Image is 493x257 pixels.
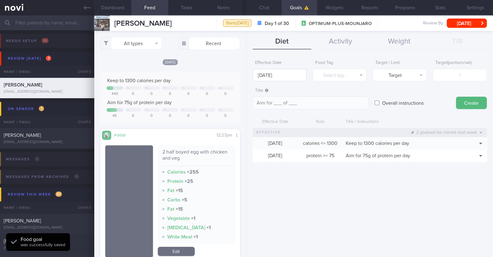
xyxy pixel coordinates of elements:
span: 84 [42,38,49,43]
span: [DATE] [268,153,282,158]
div: Food goal [21,236,65,242]
button: Target [373,69,427,81]
div: [EMAIL_ADDRESS][DOMAIN_NAME] [4,246,91,251]
div: Chats [70,116,94,128]
div: [EMAIL_ADDRESS][DOMAIN_NAME] [4,90,91,94]
span: 0 [35,156,40,162]
div: 0 [125,114,142,118]
div: We [145,86,149,90]
div: Messages [4,155,41,163]
div: Starts [DATE] [223,19,251,27]
div: Chats [70,201,94,214]
strong: × 15 [176,188,183,193]
div: 0 [125,92,142,96]
strong: Protein [167,179,183,184]
input: 7 [433,69,487,81]
span: [PERSON_NAME] [4,133,41,138]
div: Sa [200,86,204,90]
button: Activity [311,34,370,49]
span: 61 [55,192,62,197]
div: Th [163,108,167,112]
div: Review this week [6,190,63,199]
span: 0 [74,174,79,179]
label: Overall instructions [379,97,427,109]
div: 2 half boyed egg with chicken and veg [162,149,231,166]
button: Diet [253,34,311,49]
div: Title / Instructions [343,116,465,128]
span: Aim for 75g of protein per day [346,153,410,158]
div: Needs setup [4,37,50,45]
div: Su [219,108,222,112]
strong: × 255 [187,170,199,175]
strong: Calories [167,170,186,175]
div: Fr [182,86,185,90]
div: 0 [217,114,234,118]
strong: Carbs [167,197,181,202]
strong: Fat [167,207,174,212]
div: 0 [162,92,178,96]
div: We [145,108,149,112]
strong: White Meat [167,234,192,239]
input: Select... [253,69,307,81]
div: Review [DATE] [6,54,53,63]
div: Chats [70,65,94,78]
div: 0 [199,92,215,96]
span: OPTIMUM-PLUS-MOUNJARO [309,21,372,27]
div: Tu [127,108,130,112]
div: On sensor [6,105,46,113]
div: Tu [127,86,130,90]
strong: Vegetable [167,216,190,221]
div: Sa [200,108,204,112]
label: Food Tag [315,60,364,66]
div: 0 [199,114,215,118]
div: 0 [180,92,197,96]
button: All types [100,37,162,49]
div: Messages from Archived [4,173,81,181]
strong: × 15 [176,207,183,212]
div: [EMAIL_ADDRESS][DOMAIN_NAME] [4,225,91,230]
div: 440 [107,92,123,96]
span: [PERSON_NAME] [114,20,172,27]
strong: Day 1 of 30 [265,20,289,27]
strong: × 5 [182,197,187,202]
strong: × 1 [194,234,198,239]
button: Weight [370,34,428,49]
label: Target ( portions/wk ) [435,60,484,66]
div: calories <= 1300 [298,137,343,150]
button: [DATE] [447,19,487,28]
strong: Fat [167,188,174,193]
span: [DATE] [268,141,282,146]
div: protein >= 75 [298,150,343,162]
div: 0 [162,114,178,118]
label: Effective Date [255,60,304,66]
span: [PERSON_NAME] [4,218,41,223]
span: Review By [423,21,443,26]
span: was successfully saved [21,243,65,247]
div: 45 [107,114,123,118]
div: 0 [180,114,197,118]
div: Food [111,132,136,137]
span: Keep to 1300 calories per day [346,141,409,146]
strong: × 1 [191,216,195,221]
strong: [MEDICAL_DATA] [167,225,205,230]
button: Create [456,97,487,109]
a: Edit [158,247,195,256]
span: [PERSON_NAME] [4,239,41,244]
div: Fr [182,108,185,112]
div: Rule [298,116,343,128]
span: Keep to 1300 calories per day [107,78,171,83]
span: Title [255,88,268,93]
span: Aim for 75g of protein per day [107,100,172,105]
div: [EMAIL_ADDRESS][DOMAIN_NAME] [4,140,91,145]
label: Target / Limit [375,60,424,66]
div: Su [219,86,222,90]
span: [DATE] [163,59,178,65]
button: Select tag... [313,69,367,81]
div: 0 [143,114,160,118]
div: 2 goals will be cloned next week [408,128,485,137]
span: [PERSON_NAME] [4,82,42,87]
div: 0 [217,92,234,96]
span: 12:27pm [217,133,232,137]
span: 1 [46,56,51,61]
div: 0 [143,92,160,96]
